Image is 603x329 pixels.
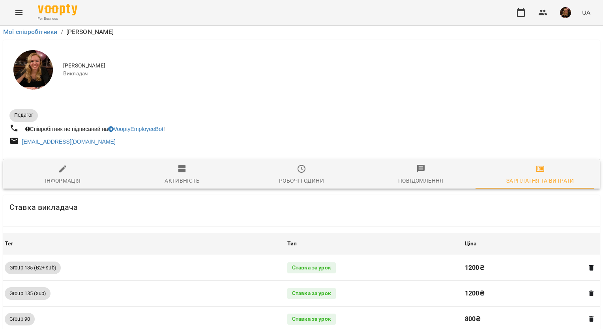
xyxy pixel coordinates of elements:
div: Повідомлення [398,176,444,185]
nav: breadcrumb [3,27,600,37]
p: 1200 ₴ [465,289,581,298]
button: Видалити [586,288,597,299]
button: Menu [9,3,28,22]
th: Тип [286,233,463,255]
h6: Ставка викладача [9,201,78,213]
span: Group 135 (sub) [5,290,51,297]
th: Ціна [463,233,600,255]
div: Ставка за урок [287,288,336,299]
div: Інформація [45,176,81,185]
li: / [61,27,63,37]
span: For Business [38,16,77,21]
span: Group 90 [5,316,35,323]
div: Співробітник не підписаний на ! [24,123,167,135]
img: Voopty Logo [38,4,77,15]
img: Завада Аня [13,50,53,90]
div: Активність [165,176,200,185]
a: Мої співробітники [3,28,58,36]
div: Ставка за урок [287,262,336,273]
th: Тег [3,233,286,255]
p: 800 ₴ [465,314,581,324]
p: 1200 ₴ [465,263,581,273]
div: Ставка за урок [287,314,336,325]
p: [PERSON_NAME] [66,27,114,37]
span: Викладач [63,70,594,78]
button: Видалити [586,263,597,273]
button: Видалити [586,314,597,324]
a: VooptyEmployeeBot [108,126,163,132]
div: Робочі години [279,176,324,185]
button: UA [579,5,594,20]
span: [PERSON_NAME] [63,62,594,70]
span: Педагог [9,112,38,119]
span: UA [582,8,590,17]
span: Group 135 (B2+ sub) [5,264,61,271]
img: 019b2ef03b19e642901f9fba5a5c5a68.jpg [560,7,571,18]
div: Зарплатня та Витрати [506,176,574,185]
a: [EMAIL_ADDRESS][DOMAIN_NAME] [22,138,116,145]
